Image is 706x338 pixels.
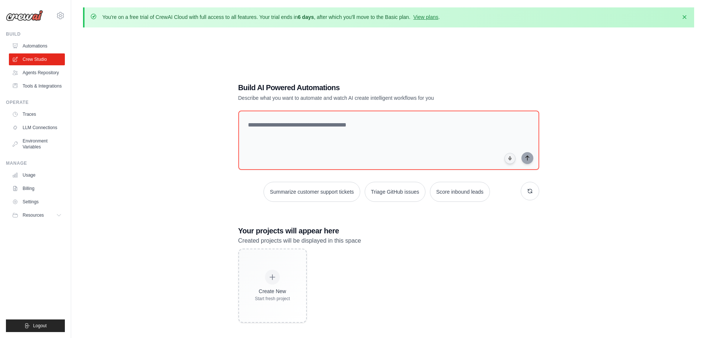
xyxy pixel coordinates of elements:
[255,296,290,302] div: Start fresh project
[238,226,539,236] h3: Your projects will appear here
[9,209,65,221] button: Resources
[9,196,65,208] a: Settings
[238,82,487,93] h1: Build AI Powered Automations
[6,319,65,332] button: Logout
[238,236,539,246] p: Created projects will be displayed in this space
[6,31,65,37] div: Build
[9,80,65,92] a: Tools & Integrations
[6,99,65,105] div: Operate
[9,67,65,79] a: Agents Repository
[33,323,47,329] span: Logout
[9,122,65,134] a: LLM Connections
[521,182,539,200] button: Get new suggestions
[238,94,487,102] p: Describe what you want to automate and watch AI create intelligent workflows for you
[9,53,65,65] a: Crew Studio
[9,108,65,120] a: Traces
[23,212,44,218] span: Resources
[9,183,65,194] a: Billing
[6,10,43,21] img: Logo
[365,182,425,202] button: Triage GitHub issues
[9,169,65,181] a: Usage
[9,40,65,52] a: Automations
[413,14,438,20] a: View plans
[255,288,290,295] div: Create New
[504,153,516,164] button: Click to speak your automation idea
[298,14,314,20] strong: 6 days
[6,160,65,166] div: Manage
[9,135,65,153] a: Environment Variables
[102,13,440,21] p: You're on a free trial of CrewAI Cloud with full access to all features. Your trial ends in , aft...
[430,182,490,202] button: Score inbound leads
[263,182,360,202] button: Summarize customer support tickets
